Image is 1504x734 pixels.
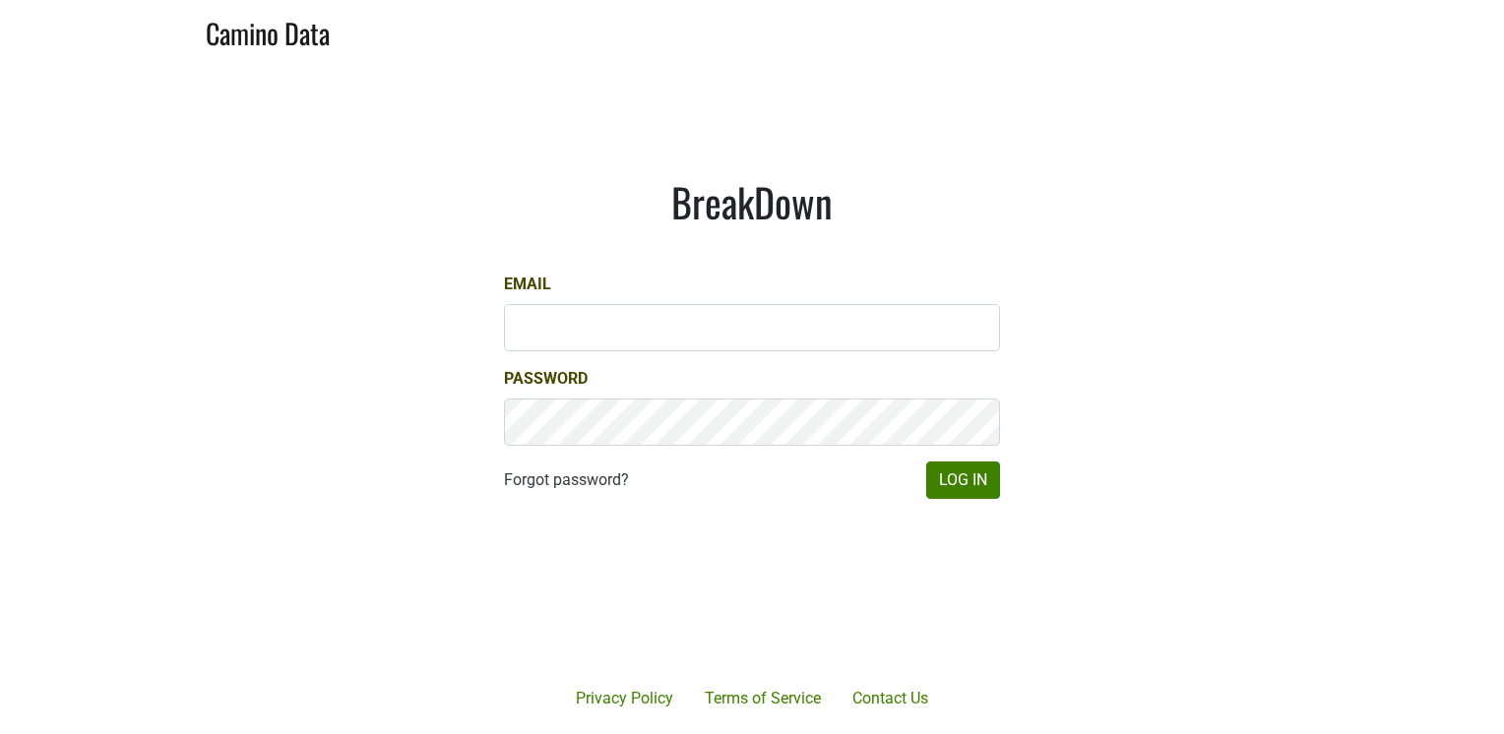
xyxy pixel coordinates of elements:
a: Terms of Service [689,679,837,718]
h1: BreakDown [504,178,1000,225]
button: Log In [926,461,1000,499]
a: Forgot password? [504,468,629,492]
a: Privacy Policy [560,679,689,718]
label: Password [504,367,588,391]
label: Email [504,273,551,296]
a: Camino Data [206,8,330,54]
a: Contact Us [837,679,944,718]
